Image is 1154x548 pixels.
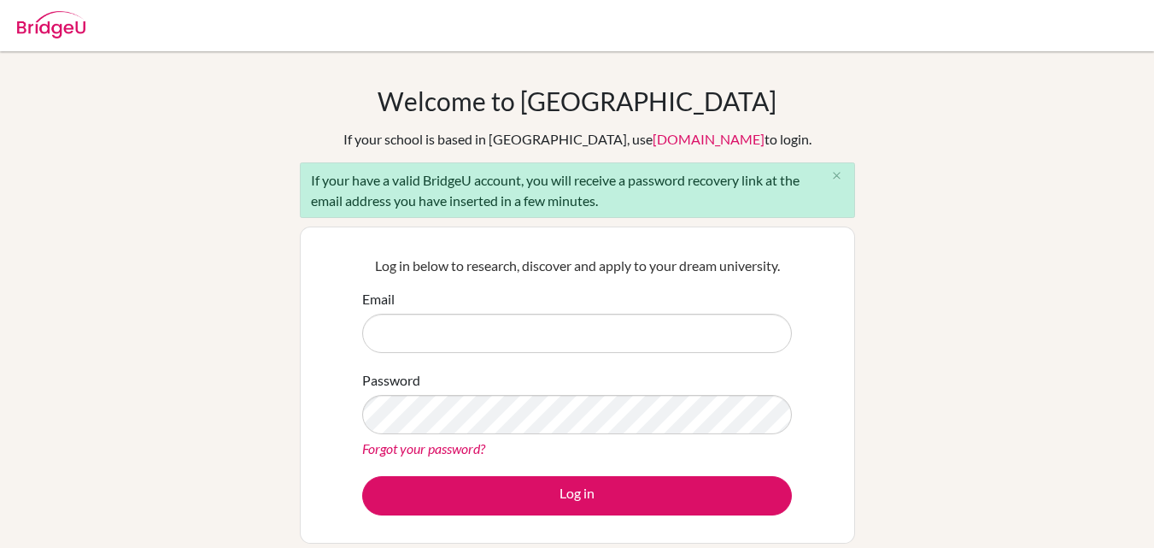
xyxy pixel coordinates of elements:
[300,162,855,218] div: If your have a valid BridgeU account, you will receive a password recovery link at the email addr...
[378,85,776,116] h1: Welcome to [GEOGRAPHIC_DATA]
[362,370,420,391] label: Password
[653,131,764,147] a: [DOMAIN_NAME]
[17,11,85,38] img: Bridge-U
[820,163,854,189] button: Close
[362,256,792,276] p: Log in below to research, discover and apply to your dream university.
[343,129,811,150] div: If your school is based in [GEOGRAPHIC_DATA], use to login.
[362,440,485,457] a: Forgot your password?
[830,169,843,182] i: close
[362,476,792,516] button: Log in
[362,289,395,309] label: Email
